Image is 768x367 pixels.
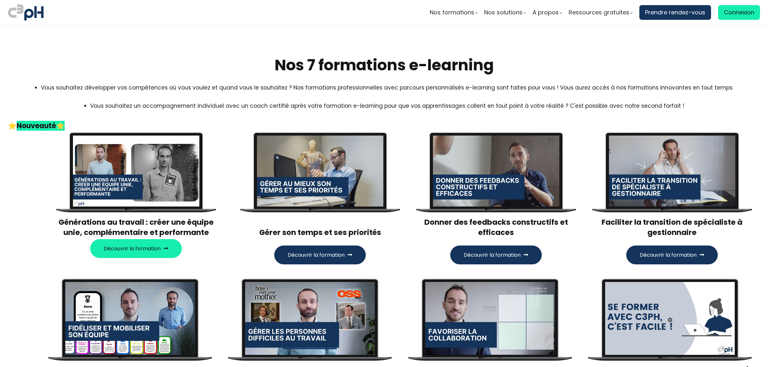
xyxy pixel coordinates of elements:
span: Nos solutions [484,8,523,17]
span: A propos [532,8,559,17]
span: Connexion [724,8,754,17]
li: Vous souhaitez un accompagnement individuel avec un coach certifié après votre formation e-learni... [90,101,684,119]
img: logo C3PH [8,3,44,22]
h3: Générations au travail : créer une équipe unie, complémentaire et performante [56,217,216,238]
h2: Nos 7 formations e-learning [8,55,760,75]
a: Connexion [718,5,760,20]
button: Découvrir la formation [274,246,366,264]
strong: Nouveauté⭐ [17,121,65,131]
button: Découvrir la formation [626,246,718,264]
a: Prendre rendez-vous [639,5,711,20]
span: Découvrir la formation [104,245,161,253]
h3: Faciliter la transition de spécialiste à gestionnaire [592,217,752,238]
button: Découvrir la formation [90,239,182,258]
span: Prendre rendez-vous [645,8,705,17]
li: Vous souhaitez développer vos compétences où vous voulez et quand vous le souhaitez ? Nos formati... [41,83,733,92]
span: Nos formations [430,8,474,17]
span: ⭐ [8,121,17,131]
span: Ressources gratuites [569,8,629,17]
span: Découvrir la formation [464,251,521,259]
h3: Donner des feedbacks constructifs et efficaces [416,217,576,238]
span: Découvrir la formation [640,251,697,259]
span: Découvrir la formation [288,251,345,259]
h3: Gérer son temps et ses priorités [240,217,400,238]
button: Découvrir la formation [450,246,542,264]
